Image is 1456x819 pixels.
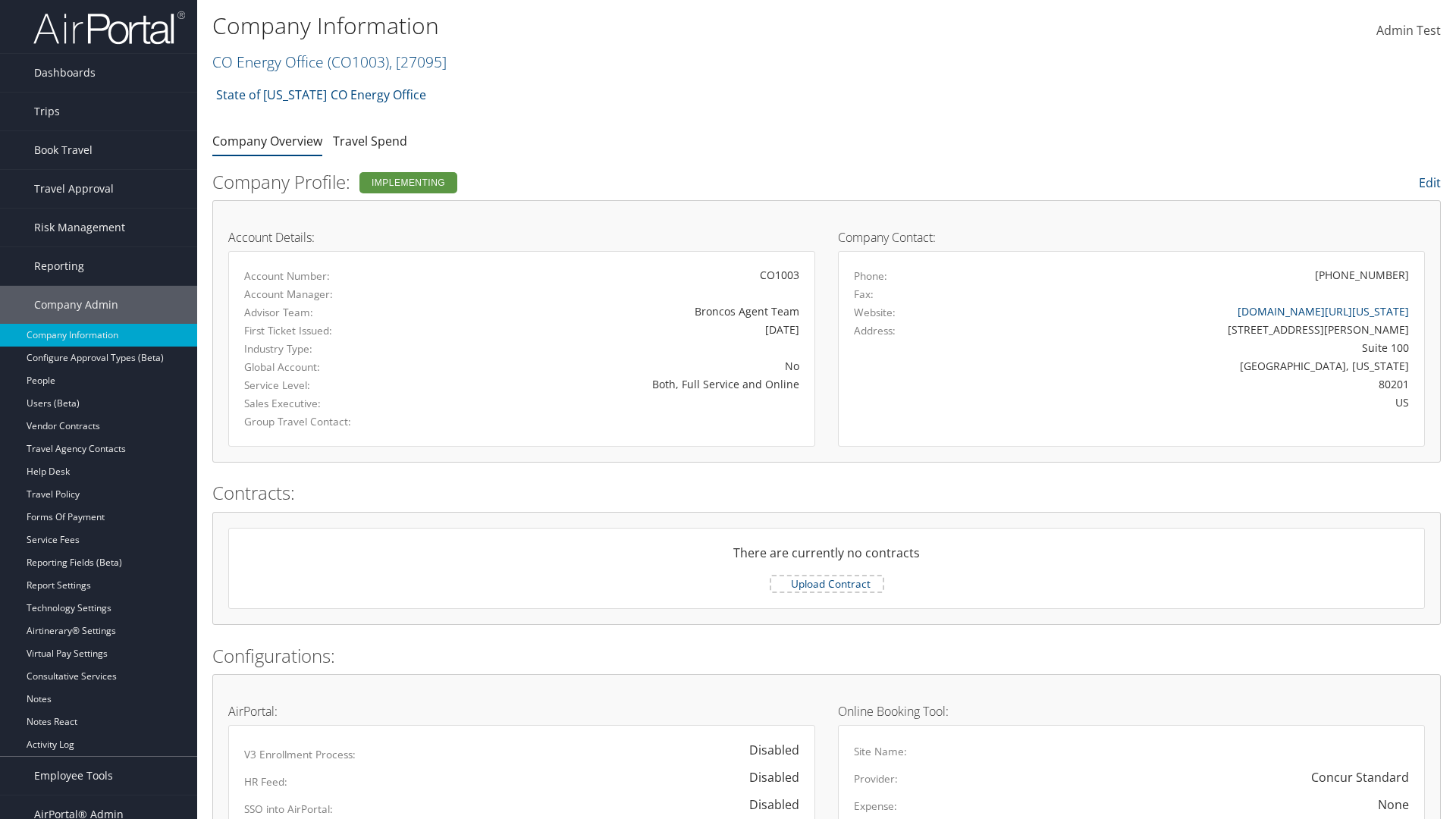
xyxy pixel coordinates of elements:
span: Travel Approval [34,170,114,208]
div: [STREET_ADDRESS][PERSON_NAME] [999,322,1410,337]
a: CO Energy Office [331,80,426,110]
div: [GEOGRAPHIC_DATA], [US_STATE] [999,358,1410,374]
h4: Account Details: [228,231,815,243]
span: Employee Tools [34,757,113,795]
label: Account Number: [244,268,414,284]
img: airportal-logo.png [33,10,185,45]
div: 80201 [999,376,1410,392]
a: State of [US_STATE] [216,80,327,110]
label: Website: [854,305,896,320]
div: CO1003 [437,267,799,283]
div: No [437,358,799,374]
label: Address: [854,323,896,338]
label: HR Feed: [244,774,287,789]
label: Global Account: [244,359,414,375]
span: Company Admin [34,286,118,324]
h4: AirPortal: [228,705,815,717]
span: Dashboards [34,54,96,92]
div: Suite 100 [999,340,1410,356]
label: Sales Executive: [244,396,414,411]
span: Reporting [34,247,84,285]
div: There are currently no contracts [229,544,1424,574]
h1: Company Information [212,10,1031,42]
h2: Contracts: [212,480,1441,506]
label: Fax: [854,287,874,302]
div: Both, Full Service and Online [437,376,799,392]
span: Admin Test [1376,22,1441,39]
a: Travel Spend [333,133,407,149]
span: ( CO1003 ) [328,52,389,72]
label: Service Level: [244,378,414,393]
label: Site Name: [854,744,907,759]
div: None [1378,795,1409,814]
div: Implementing [359,172,457,193]
span: , [ 27095 ] [389,52,447,72]
div: [PHONE_NUMBER] [1315,267,1409,283]
label: Phone: [854,268,887,284]
h2: Company Profile: [212,169,1024,195]
h4: Online Booking Tool: [838,705,1425,717]
h4: Company Contact: [838,231,1425,243]
span: Trips [34,93,60,130]
a: Edit [1419,174,1441,191]
span: Book Travel [34,131,93,169]
div: US [999,394,1410,410]
div: Concur Standard [1311,768,1409,786]
div: Disabled [734,795,799,814]
h2: Configurations: [212,643,1441,669]
a: [DOMAIN_NAME][URL][US_STATE] [1238,304,1409,318]
div: Broncos Agent Team [437,303,799,319]
label: Upload Contract [771,576,883,591]
label: Account Manager: [244,287,414,302]
a: CO Energy Office [212,52,447,72]
div: Disabled [734,768,799,786]
label: Provider: [854,771,898,786]
a: Admin Test [1376,8,1441,55]
a: Company Overview [212,133,322,149]
label: Expense: [854,799,897,814]
label: Group Travel Contact: [244,414,414,429]
label: Industry Type: [244,341,414,356]
label: SSO into AirPortal: [244,802,333,817]
div: [DATE] [437,322,799,337]
div: Disabled [734,741,799,759]
span: Risk Management [34,209,125,246]
label: First Ticket Issued: [244,323,414,338]
label: V3 Enrollment Process: [244,747,356,762]
label: Advisor Team: [244,305,414,320]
